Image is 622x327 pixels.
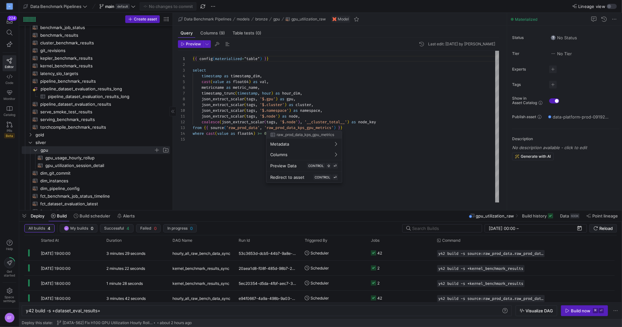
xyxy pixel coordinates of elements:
span: Redirect to asset [270,175,304,180]
span: ⏎ [334,175,337,179]
span: CONTROL [308,164,324,168]
span: ⏎ [334,164,337,168]
span: ⇧ [327,164,330,168]
span: Columns [270,152,288,157]
span: Metadata [270,141,289,147]
span: CONTROL [315,175,330,179]
span: raw_prod_data_kps_gpu_metrics [277,133,334,137]
span: Preview Data [270,163,296,168]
